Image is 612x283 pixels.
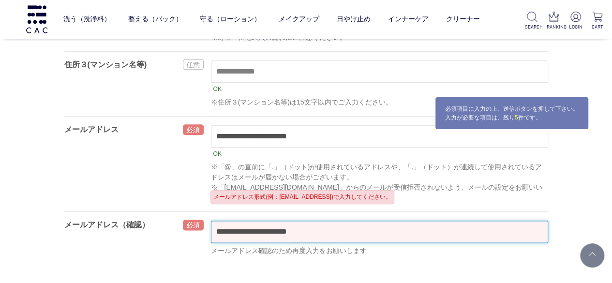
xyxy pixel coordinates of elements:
[278,7,319,31] a: メイクアップ
[211,97,548,107] div: ※住所３(マンション名等)は15文字以内でご入力ください。
[547,12,561,30] a: RANKING
[590,23,604,30] p: CART
[200,7,261,31] a: 守る（ローション）
[25,5,49,33] img: logo
[515,114,518,121] span: 5
[525,23,539,30] p: SEARCH
[388,7,428,31] a: インナーケア
[525,12,539,30] a: SEARCH
[435,97,589,130] div: 必須項目に入力の上、送信ボタンを押して下さい。 入力が必要な項目は、残り 件です。
[547,23,561,30] p: RANKING
[210,190,394,204] div: メールアドレス形式(例：[EMAIL_ADDRESS])で入力してください。
[64,60,147,69] label: 住所３(マンション名等)
[211,83,224,95] div: OK
[128,7,182,31] a: 整える（パック）
[568,23,582,30] p: LOGIN
[64,125,119,134] label: メールアドレス
[211,162,548,203] div: ※「@」の直前に「.」（ドット)が使用されているアドレスや、「.」（ドット）が連続して使用されているアドレスはメールが届かない場合がございます。 ※「[EMAIL_ADDRESS][DOMAIN...
[63,7,111,31] a: 洗う（洗浄料）
[336,7,370,31] a: 日やけ止め
[64,221,149,229] label: メールアドレス（確認）
[446,7,479,31] a: クリーナー
[568,12,582,30] a: LOGIN
[211,246,548,256] div: メールアドレス確認のため再度入力をお願いします
[590,12,604,30] a: CART
[211,148,224,160] div: OK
